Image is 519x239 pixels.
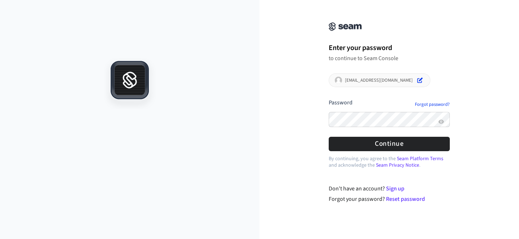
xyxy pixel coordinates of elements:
div: Don't have an account? [329,184,450,193]
div: Forgot your password? [329,195,450,203]
label: Password [329,99,352,107]
button: Continue [329,137,450,151]
h1: Enter your password [329,42,450,53]
button: Show password [437,117,445,126]
a: Forgot password? [415,102,450,107]
p: [EMAIL_ADDRESS][DOMAIN_NAME] [345,77,413,83]
button: Edit [416,76,424,85]
a: Sign up [386,185,404,193]
a: Seam Privacy Notice [376,162,419,169]
a: Reset password [386,195,425,203]
img: Seam Console [329,22,362,31]
p: to continue to Seam Console [329,55,450,62]
p: By continuing, you agree to the and acknowledge the . [329,155,450,168]
a: Seam Platform Terms [397,155,443,162]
